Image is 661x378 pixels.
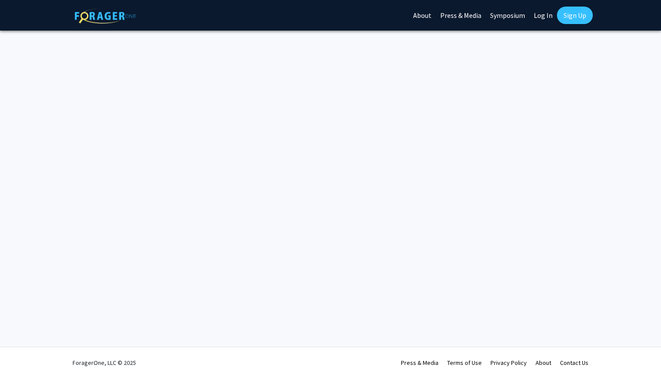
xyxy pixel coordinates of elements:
a: Privacy Policy [491,359,527,367]
img: ForagerOne Logo [75,8,136,24]
a: Contact Us [560,359,588,367]
a: Terms of Use [447,359,482,367]
a: Press & Media [401,359,438,367]
a: Sign Up [557,7,593,24]
div: ForagerOne, LLC © 2025 [73,347,136,378]
a: About [536,359,551,367]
